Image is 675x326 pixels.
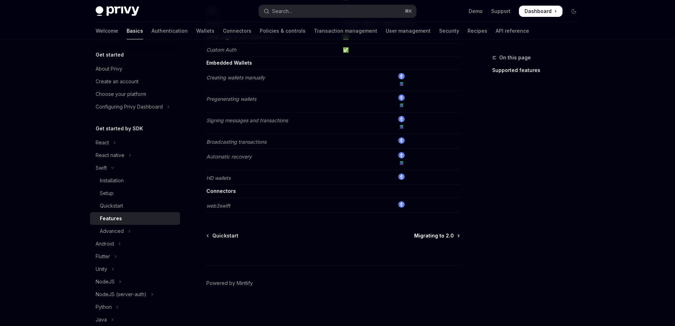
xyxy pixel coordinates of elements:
button: Toggle Swift section [90,162,180,174]
div: About Privy [96,65,122,73]
button: Toggle Configuring Privy Dashboard section [90,100,180,113]
img: dark logo [96,6,139,16]
em: Creating wallets manually [206,74,265,80]
div: Java [96,315,107,324]
a: Installation [90,174,180,187]
a: User management [386,22,431,39]
a: Choose your platform [90,88,180,100]
img: solana.png [398,160,405,166]
span: ⌘ K [405,8,412,14]
em: HD wallets [206,175,231,181]
div: Swift [96,164,107,172]
div: Unity [96,265,107,273]
button: Toggle React section [90,136,180,149]
a: Quickstart [207,232,238,239]
div: NodeJS [96,278,115,286]
div: Installation [100,176,124,185]
span: Quickstart [212,232,238,239]
a: Supported features [492,65,585,76]
button: Toggle NodeJS (server-auth) section [90,288,180,301]
a: Recipes [468,22,487,39]
em: web3swift [206,203,230,209]
a: Security [439,22,459,39]
a: Authentication [152,22,188,39]
a: Features [90,212,180,225]
button: Toggle Java section [90,313,180,326]
span: On this page [499,53,531,62]
strong: Connectors [206,188,236,194]
em: Automatic recovery [206,154,252,159]
td: ✅ [340,44,460,57]
img: solana.png [398,102,405,109]
div: Flutter [96,252,110,261]
img: ethereum.png [398,201,405,208]
button: Toggle Android section [90,237,180,250]
div: Search... [272,7,292,15]
a: Migrating to 2.0 [414,232,459,239]
em: Broadcasting transactions [206,139,266,145]
button: Toggle Flutter section [90,250,180,263]
a: Support [491,8,510,15]
div: Configuring Privy Dashboard [96,103,163,111]
div: Quickstart [100,202,123,210]
a: Policies & controls [260,22,306,39]
button: Toggle dark mode [568,6,579,17]
img: ethereum.png [398,137,405,144]
div: Features [100,214,122,223]
button: Toggle NodeJS section [90,275,180,288]
a: Demo [469,8,483,15]
span: Dashboard [525,8,552,15]
span: Migrating to 2.0 [414,232,454,239]
div: Android [96,240,114,248]
img: ethereum.png [398,174,405,180]
a: Basics [127,22,143,39]
img: ethereum.png [398,94,405,101]
div: Create an account [96,77,139,86]
a: Powered by Mintlify [206,280,253,287]
img: solana.png [398,81,405,87]
div: Advanced [100,227,124,235]
h5: Get started [96,51,124,59]
em: Pregenerating wallets [206,96,256,102]
img: ethereum.png [398,73,405,79]
em: Custom Auth [206,47,236,53]
a: Setup [90,187,180,200]
a: Connectors [223,22,251,39]
div: Choose your platform [96,90,146,98]
a: API reference [496,22,529,39]
div: NodeJS (server-auth) [96,290,147,299]
button: Toggle Advanced section [90,225,180,237]
strong: Embedded Wallets [206,60,252,66]
h5: Get started by SDK [96,124,143,133]
a: Wallets [196,22,214,39]
img: solana.png [398,124,405,130]
img: ethereum.png [398,152,405,158]
img: ethereum.png [398,116,405,122]
a: Welcome [96,22,118,39]
a: About Privy [90,63,180,75]
a: Create an account [90,75,180,88]
button: Toggle React native section [90,149,180,162]
a: Quickstart [90,200,180,212]
div: React native [96,151,124,159]
div: React [96,138,109,147]
div: Python [96,303,112,311]
em: Signing messages and transactions [206,117,288,123]
div: Setup [100,189,114,197]
a: Dashboard [519,6,562,17]
a: Transaction management [314,22,377,39]
button: Open search [259,5,416,18]
button: Toggle Unity section [90,263,180,275]
button: Toggle Python section [90,301,180,313]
